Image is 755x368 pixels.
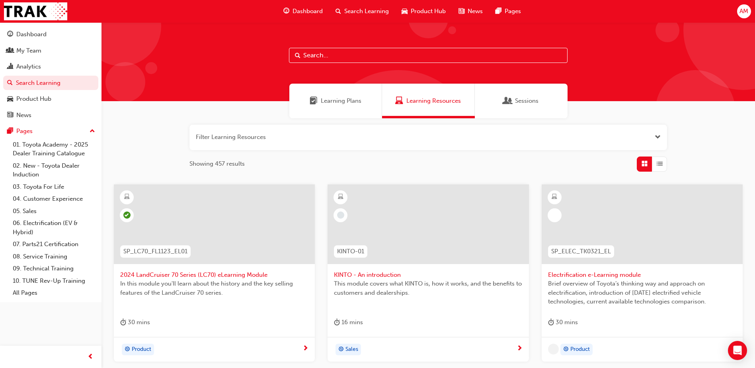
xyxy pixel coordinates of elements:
[120,317,126,327] span: duration-icon
[548,279,736,306] span: Brief overview of Toyota’s thinking way and approach on electrification, introduction of [DATE] e...
[3,124,98,139] button: Pages
[289,84,382,118] a: Learning PlansLearning Plans
[338,192,343,202] span: learningResourceType_ELEARNING-icon
[468,7,483,16] span: News
[548,344,559,354] span: undefined-icon
[657,159,663,168] span: List
[295,51,300,60] span: Search
[10,205,98,217] a: 05. Sales
[293,7,323,16] span: Dashboard
[124,192,130,202] span: learningResourceType_ELEARNING-icon
[10,262,98,275] a: 09. Technical Training
[120,270,308,280] span: 2024 LandCruiser 70 Series (LC70) eLearning Module
[570,345,590,354] span: Product
[382,84,475,118] a: Learning ResourcesLearning Resources
[283,6,289,16] span: guage-icon
[4,2,67,20] img: Trak
[310,96,318,106] span: Learning Plans
[334,317,363,327] div: 16 mins
[132,345,151,354] span: Product
[3,108,98,123] a: News
[125,345,130,355] span: target-icon
[548,270,736,280] span: Electrification e-Learning module
[551,247,611,256] span: SP_ELEC_TK0321_EL
[10,160,98,181] a: 02. New - Toyota Dealer Induction
[504,96,512,106] span: Sessions
[563,345,569,355] span: target-icon
[189,159,245,168] span: Showing 457 results
[411,7,446,16] span: Product Hub
[3,59,98,74] a: Analytics
[642,159,648,168] span: Grid
[336,6,341,16] span: search-icon
[655,133,661,142] button: Open the filter
[123,247,187,256] span: SP_LC70_FL1123_EL01
[505,7,521,16] span: Pages
[334,317,340,327] span: duration-icon
[7,80,13,87] span: search-icon
[7,31,13,38] span: guage-icon
[458,6,464,16] span: news-icon
[337,211,344,219] span: learningRecordVerb_NONE-icon
[10,251,98,263] a: 08. Service Training
[277,3,329,20] a: guage-iconDashboard
[16,62,41,71] div: Analytics
[515,96,538,106] span: Sessions
[739,7,748,16] span: AM
[10,217,98,238] a: 06. Electrification (EV & Hybrid)
[7,128,13,135] span: pages-icon
[16,127,33,136] div: Pages
[88,352,94,362] span: prev-icon
[123,211,131,219] span: learningRecordVerb_PASS-icon
[728,341,747,360] div: Open Intercom Messenger
[345,345,358,354] span: Sales
[302,345,308,352] span: next-icon
[10,139,98,160] a: 01. Toyota Academy - 2025 Dealer Training Catalogue
[548,317,578,327] div: 30 mins
[475,84,568,118] a: SessionsSessions
[120,317,150,327] div: 30 mins
[338,345,344,355] span: target-icon
[3,25,98,124] button: DashboardMy TeamAnalyticsSearch LearningProduct HubNews
[120,279,308,297] span: In this module you'll learn about the history and the key selling features of the LandCruiser 70 ...
[329,3,395,20] a: search-iconSearch Learning
[10,181,98,193] a: 03. Toyota For Life
[90,126,95,137] span: up-icon
[552,192,557,202] span: learningResourceType_ELEARNING-icon
[321,96,361,106] span: Learning Plans
[3,76,98,90] a: Search Learning
[452,3,489,20] a: news-iconNews
[3,27,98,42] a: Dashboard
[395,3,452,20] a: car-iconProduct Hub
[10,238,98,251] a: 07. Parts21 Certification
[16,30,47,39] div: Dashboard
[489,3,527,20] a: pages-iconPages
[16,111,31,120] div: News
[334,279,522,297] span: This module covers what KINTO is, how it works, and the benefits to customers and dealerships.
[7,47,13,55] span: people-icon
[517,345,523,352] span: next-icon
[3,92,98,106] a: Product Hub
[10,287,98,299] a: All Pages
[7,96,13,103] span: car-icon
[10,275,98,287] a: 10. TUNE Rev-Up Training
[406,96,461,106] span: Learning Resources
[289,48,568,63] input: Search...
[114,184,315,362] a: SP_LC70_FL1123_EL012024 LandCruiser 70 Series (LC70) eLearning ModuleIn this module you'll learn ...
[10,193,98,205] a: 04. Customer Experience
[548,317,554,327] span: duration-icon
[16,46,41,55] div: My Team
[402,6,408,16] span: car-icon
[7,63,13,70] span: chart-icon
[16,94,51,104] div: Product Hub
[3,43,98,58] a: My Team
[328,184,529,362] a: KINTO-01KINTO - An introductionThis module covers what KINTO is, how it works, and the benefits t...
[344,7,389,16] span: Search Learning
[7,112,13,119] span: news-icon
[337,247,364,256] span: KINTO-01
[496,6,501,16] span: pages-icon
[395,96,403,106] span: Learning Resources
